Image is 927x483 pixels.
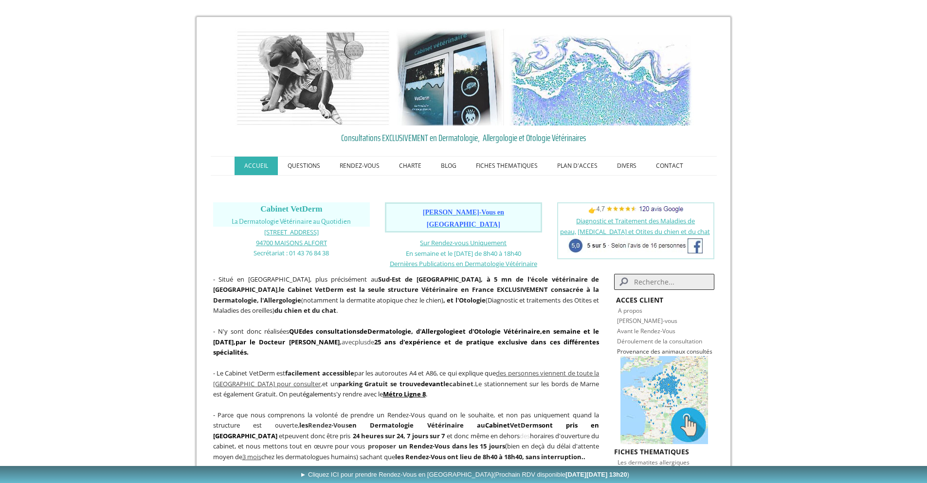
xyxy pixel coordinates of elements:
[213,327,600,357] span: avec de
[213,338,600,357] strong: 25 ans d'expérience et de pratique exclusive dans ces différentes spécialités.
[288,285,470,294] b: Cabinet VetDerm est la seule structure Vétérinaire en
[213,327,600,346] span: en semaine et le [DATE]
[299,421,348,429] strong: les
[651,347,712,356] span: des animaux consultés
[285,431,351,440] span: peuvent donc être pris
[279,431,285,440] span: et
[353,431,445,440] strong: 24 heures sur 24, 7 jours sur 7
[213,369,600,388] a: des personnes viennent de toute la [GEOGRAPHIC_DATA] pour consulter
[213,442,600,461] span: bien en deçà du délai d'attente moyen de chez les dermatologues humains
[285,369,320,377] span: facilement
[449,379,473,388] span: cabinet
[390,259,537,268] a: Dernières Publications en Dermatologie Vétérinaire
[423,209,504,228] a: [PERSON_NAME]-Vous en [GEOGRAPHIC_DATA]
[383,390,427,398] span: .
[254,249,329,257] span: Secrétariat : 01 43 76 84 38
[614,447,689,456] strong: FICHES THEMATIQUES
[578,227,710,236] a: [MEDICAL_DATA] et Otites du chien et du chat
[264,228,319,236] span: [STREET_ADDRESS]
[421,327,459,336] a: Allergologie
[236,338,340,346] span: par le Docteur [PERSON_NAME]
[260,204,322,214] span: Cabinet VetDerm
[236,338,342,346] b: ,
[242,452,261,461] a: 3 mois
[303,390,333,398] span: également
[527,327,540,336] a: aire
[395,452,585,461] strong: les Rendez-Vous ont lieu de 8h40 à 18h40, sans interruption..
[337,421,345,429] span: ou
[520,431,530,440] span: des
[213,421,600,440] span: sont pris en [GEOGRAPHIC_DATA]
[213,369,600,388] span: ,
[367,327,411,336] a: Dermatologie
[617,347,620,356] span: P
[485,421,510,429] span: Cabinet
[617,317,677,325] a: [PERSON_NAME]-vous
[308,421,337,429] span: Rendez-V
[355,338,367,346] span: plus
[620,347,649,356] a: rovenance
[607,157,646,175] a: DIVERS
[264,227,319,236] a: [STREET_ADDRESS]
[213,411,600,430] span: - Parce que nous comprenons la volonté de prendre un Rendez-Vous quand on le souhaite, et non pas...
[338,379,473,388] span: parking Gratuit se trouve le
[560,216,695,236] a: Diagnostic et Traitement des Maladies de peau,
[618,306,642,315] a: A propos
[618,458,690,466] span: Les dermatites allergiques
[421,379,443,388] span: devant
[289,327,302,336] strong: QUE
[443,296,486,304] b: , et l'Otologie
[493,471,629,478] span: (Prochain RDV disponible )
[302,327,313,336] strong: des
[368,442,396,450] span: proposer
[474,327,527,336] a: Otologie Vétérin
[389,157,431,175] a: CHARTE
[616,295,663,304] strong: ACCES CLIENT
[406,249,521,258] span: En semaine et le [DATE] de 8h40 à 18h40
[213,369,600,398] span: - Le Cabinet VetDerm est par les autoroutes A4 et A86, ce qui explique que et un Le stationnement...
[213,130,714,145] a: Consultations EXCLUSIVEMENT en Dermatologie, Allergologie et Otologie Vétérinaires
[274,306,336,315] strong: du chien et du chat
[473,379,475,388] span: .
[614,274,714,290] input: Search
[316,327,360,336] a: consultations
[213,275,600,294] strong: Sud-Est de [GEOGRAPHIC_DATA], à 5 mn de l'école vétérinaire de [GEOGRAPHIC_DATA]
[278,157,330,175] a: QUESTIONS
[213,327,600,357] span: - N'y sont donc réalisées
[279,285,285,294] strong: le
[213,410,600,462] p: (
[617,337,702,345] a: Déroulement de la consultation
[420,238,507,247] a: Sur Rendez-vous Uniquement
[356,452,585,461] span: ) sachant que
[256,238,327,247] a: 94700 MAISONS ALFORT
[588,206,683,215] span: 👉
[213,285,600,304] b: France EXCLUSIVEMENT consacrée à la Dermatologie, l'Allergologie
[316,327,527,336] strong: de , d' et d'
[618,457,690,466] a: Les dermatites allergiques
[232,218,351,225] span: La Dermatologie Vétérinaire au Quotidien
[383,390,426,398] a: Métro Ligne 8
[256,238,327,247] span: 94700 MAISONS ALFORT
[330,157,389,175] a: RENDEZ-VOUS
[300,471,629,478] span: ► Cliquez ICI pour prendre Rendez-Vous en [GEOGRAPHIC_DATA]
[235,157,278,175] a: ACCUEIL
[565,471,627,478] b: [DATE][DATE] 13h20
[646,157,693,175] a: CONTACT
[213,275,600,315] span: - Situé en [GEOGRAPHIC_DATA], plus précisément au , (notamment la dermatite atopique chez le chie...
[540,327,542,336] strong: ,
[345,421,348,429] span: s
[322,369,354,377] strong: accessible
[399,442,505,450] strong: un Rendez-Vous dans les 15 jours
[617,327,675,335] a: Avant le Rendez-Vous
[466,157,547,175] a: FICHES THEMATIQUES
[234,338,236,346] span: ,
[348,421,539,429] span: en Dermatologie Vétérinaire au VetDerm
[547,157,607,175] a: PLAN D'ACCES
[431,157,466,175] a: BLOG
